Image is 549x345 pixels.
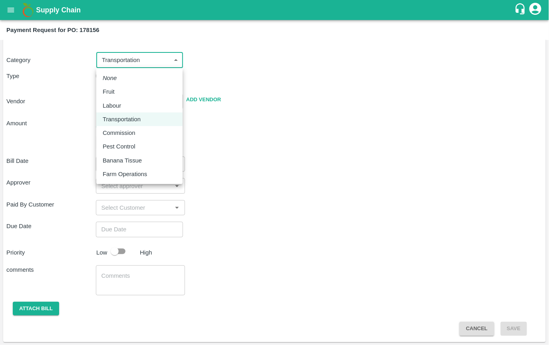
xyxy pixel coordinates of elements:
p: Fruit [103,87,115,96]
em: None [103,74,117,82]
p: Commission [103,128,135,137]
p: Labour [103,101,121,110]
p: Banana Tissue [103,156,142,165]
p: Transportation [103,115,141,124]
p: Pest Control [103,142,135,151]
p: Farm Operations [103,170,147,179]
